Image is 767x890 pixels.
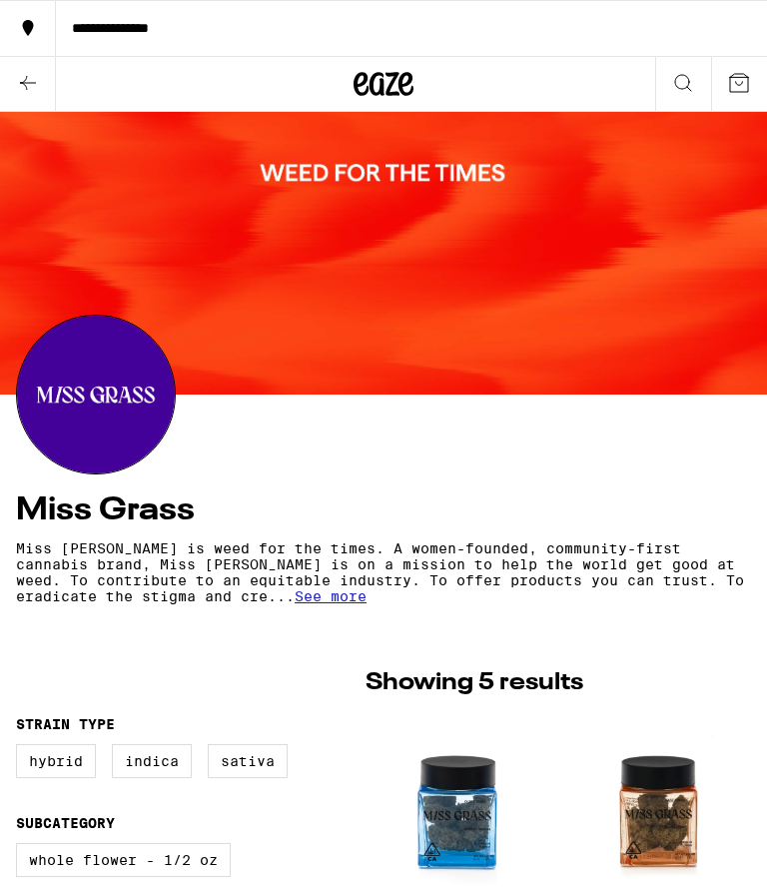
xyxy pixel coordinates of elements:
p: Showing 5 results [366,666,751,700]
span: See more [295,588,367,604]
label: Sativa [208,744,288,778]
p: Miss [PERSON_NAME] is weed for the times. A women-founded, community-first cannabis brand, Miss [... [16,540,751,604]
legend: Strain Type [16,716,115,732]
label: Indica [112,744,192,778]
label: Hybrid [16,744,96,778]
h4: Miss Grass [16,494,751,526]
label: Whole Flower - 1/2 oz [16,843,231,877]
img: Miss Grass logo [17,316,175,473]
legend: Subcategory [16,815,115,831]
